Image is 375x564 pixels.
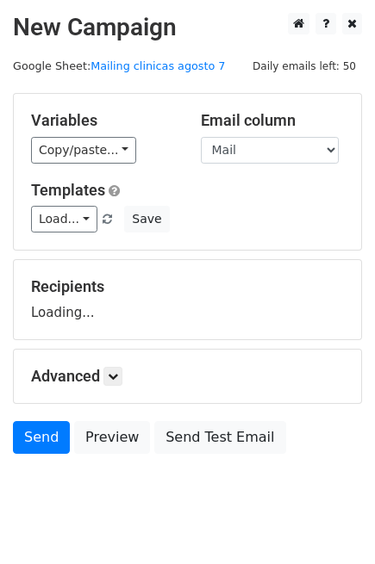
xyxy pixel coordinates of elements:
[247,57,362,76] span: Daily emails left: 50
[31,277,344,322] div: Loading...
[31,206,97,232] a: Load...
[13,59,225,72] small: Google Sheet:
[13,421,70,454] a: Send
[247,59,362,72] a: Daily emails left: 50
[124,206,169,232] button: Save
[74,421,150,454] a: Preview
[154,421,285,454] a: Send Test Email
[31,367,344,386] h5: Advanced
[31,181,105,199] a: Templates
[31,137,136,164] a: Copy/paste...
[31,111,175,130] h5: Variables
[91,59,225,72] a: Mailing clinicas agosto 7
[13,13,362,42] h2: New Campaign
[31,277,344,296] h5: Recipients
[201,111,345,130] h5: Email column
